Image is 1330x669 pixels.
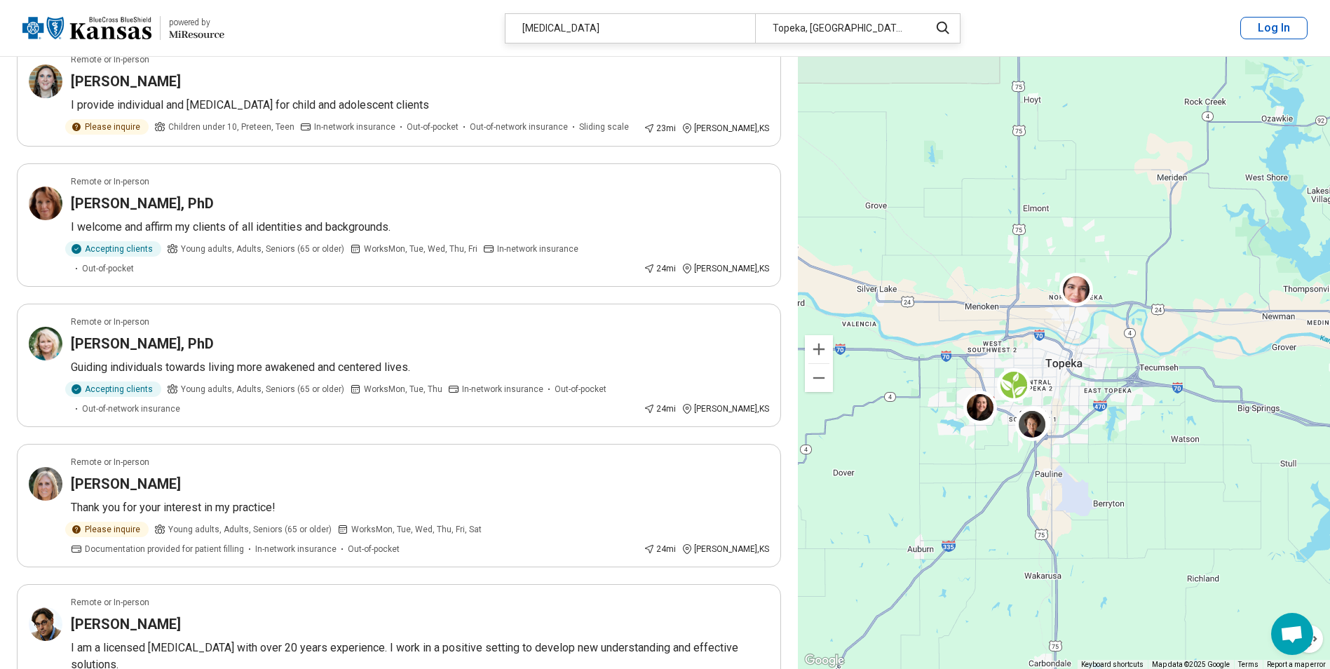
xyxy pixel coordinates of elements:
[71,334,214,353] h3: [PERSON_NAME], PhD
[255,543,337,555] span: In-network insurance
[1271,613,1313,655] div: Open chat
[71,72,181,91] h3: [PERSON_NAME]
[168,121,294,133] span: Children under 10, Preteen, Teen
[407,121,459,133] span: Out-of-pocket
[681,403,769,415] div: [PERSON_NAME] , KS
[168,523,332,536] span: Young adults, Adults, Seniors (65 or older)
[351,523,482,536] span: Works Mon, Tue, Wed, Thu, Fri, Sat
[22,11,224,45] a: Blue Cross Blue Shield Kansaspowered by
[805,335,833,363] button: Zoom in
[555,383,606,396] span: Out-of-pocket
[505,14,755,43] div: [MEDICAL_DATA]
[181,383,344,396] span: Young adults, Adults, Seniors (65 or older)
[1240,17,1308,39] button: Log In
[71,614,181,634] h3: [PERSON_NAME]
[644,262,676,275] div: 24 mi
[348,543,400,555] span: Out-of-pocket
[644,122,676,135] div: 23 mi
[82,262,134,275] span: Out-of-pocket
[1238,661,1258,668] a: Terms (opens in new tab)
[497,243,578,255] span: In-network insurance
[644,403,676,415] div: 24 mi
[65,522,149,537] div: Please inquire
[470,121,568,133] span: Out-of-network insurance
[71,474,181,494] h3: [PERSON_NAME]
[82,403,180,415] span: Out-of-network insurance
[71,219,769,236] p: I welcome and affirm my clients of all identities and backgrounds.
[1267,661,1326,668] a: Report a map error
[681,543,769,555] div: [PERSON_NAME] , KS
[71,456,149,468] p: Remote or In-person
[644,543,676,555] div: 24 mi
[755,14,921,43] div: Topeka, [GEOGRAPHIC_DATA]
[65,241,161,257] div: Accepting clients
[71,359,769,376] p: Guiding individuals towards living more awakened and centered lives.
[71,596,149,609] p: Remote or In-person
[364,243,477,255] span: Works Mon, Tue, Wed, Thu, Fri
[579,121,629,133] span: Sliding scale
[85,543,244,555] span: Documentation provided for patient filling
[71,53,149,66] p: Remote or In-person
[169,16,224,29] div: powered by
[71,499,769,516] p: Thank you for your interest in my practice!
[364,383,442,396] span: Works Mon, Tue, Thu
[681,122,769,135] div: [PERSON_NAME] , KS
[22,11,151,45] img: Blue Cross Blue Shield Kansas
[314,121,395,133] span: In-network insurance
[462,383,543,396] span: In-network insurance
[65,119,149,135] div: Please inquire
[71,97,769,114] p: I provide individual and [MEDICAL_DATA] for child and adolescent clients
[681,262,769,275] div: [PERSON_NAME] , KS
[71,194,214,213] h3: [PERSON_NAME], PhD
[71,316,149,328] p: Remote or In-person
[181,243,344,255] span: Young adults, Adults, Seniors (65 or older)
[805,364,833,392] button: Zoom out
[65,381,161,397] div: Accepting clients
[1152,661,1230,668] span: Map data ©2025 Google
[71,175,149,188] p: Remote or In-person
